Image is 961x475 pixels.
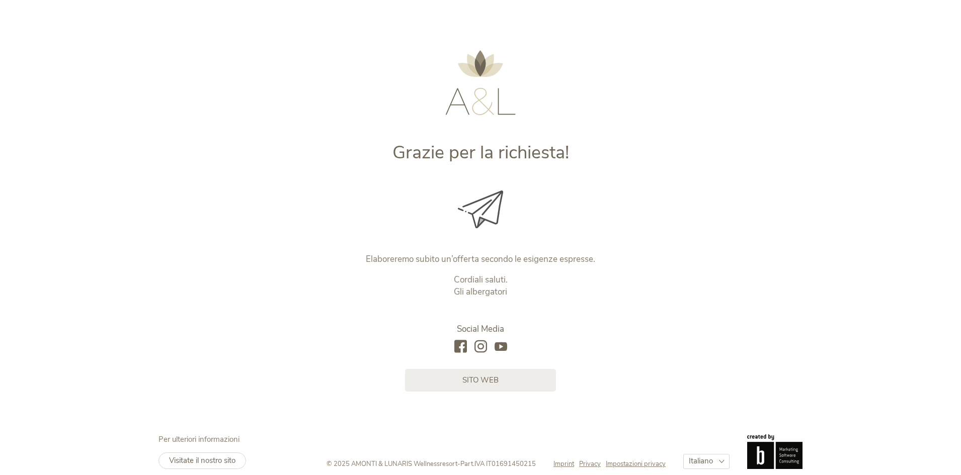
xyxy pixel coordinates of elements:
a: Impostazioni privacy [606,459,666,468]
img: Grazie per la richiesta! [458,191,503,228]
a: Privacy [579,459,606,468]
img: Brandnamic GmbH | Leading Hospitality Solutions [747,434,803,468]
span: - [457,459,460,468]
p: Elaboreremo subito un’offerta secondo le esigenze espresse. [271,253,691,265]
span: Imprint [553,459,574,468]
a: sito web [405,369,556,392]
span: Social Media [457,323,504,335]
img: AMONTI & LUNARIS Wellnessresort [445,50,516,115]
a: Imprint [553,459,579,468]
p: Cordiali saluti. Gli albergatori [271,274,691,298]
a: facebook [454,340,467,354]
span: Grazie per la richiesta! [392,140,569,165]
a: youtube [495,340,507,354]
span: Visitate il nostro sito [169,455,235,465]
span: Part.IVA IT01691450215 [460,459,536,468]
a: Visitate il nostro sito [158,452,246,469]
span: Privacy [579,459,601,468]
span: sito web [462,375,499,386]
a: instagram [474,340,487,354]
span: Per ulteriori informazioni [158,434,239,444]
span: © 2025 AMONTI & LUNARIS Wellnessresort [327,459,457,468]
